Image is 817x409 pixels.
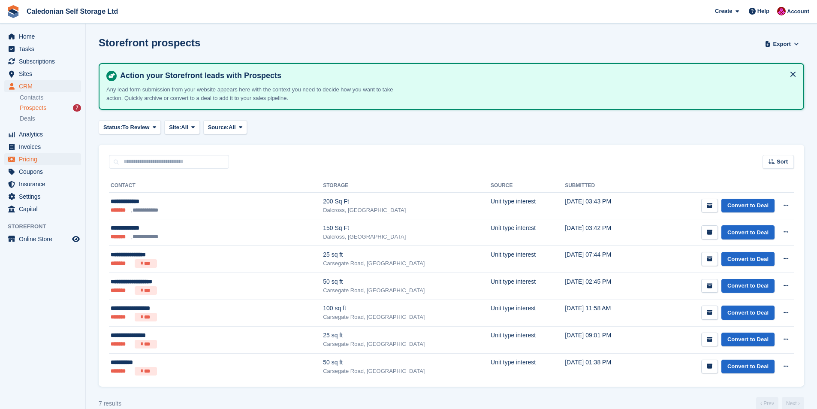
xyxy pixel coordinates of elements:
img: stora-icon-8386f47178a22dfd0bd8f6a31ec36ba5ce8667c1dd55bd0f319d3a0aa187defe.svg [7,5,20,18]
span: Sort [777,158,788,166]
a: menu [4,153,81,165]
h4: Action your Storefront leads with Prospects [117,71,796,81]
td: [DATE] 01:38 PM [565,353,641,380]
span: Status: [103,123,122,132]
span: To Review [122,123,149,132]
a: menu [4,43,81,55]
a: Convert to Deal [721,333,775,347]
div: Carsegate Road, [GEOGRAPHIC_DATA] [323,259,491,268]
span: All [229,123,236,132]
a: Deals [20,114,81,123]
span: Invoices [19,141,70,153]
a: Caledonian Self Storage Ltd [23,4,121,18]
span: Export [773,40,791,48]
div: 7 [73,104,81,112]
div: 25 sq ft [323,331,491,340]
span: Deals [20,115,35,123]
span: Insurance [19,178,70,190]
a: Convert to Deal [721,306,775,320]
span: Capital [19,203,70,215]
div: Dalcross, [GEOGRAPHIC_DATA] [323,233,491,241]
th: Contact [109,179,323,193]
p: Any lead form submission from your website appears here with the context you need to decide how y... [106,85,407,102]
th: Source [491,179,565,193]
a: menu [4,128,81,140]
a: menu [4,203,81,215]
th: Storage [323,179,491,193]
span: Source: [208,123,229,132]
span: Account [787,7,809,16]
div: 25 sq ft [323,250,491,259]
span: Storefront [8,222,85,231]
span: Help [757,7,769,15]
td: [DATE] 03:42 PM [565,219,641,246]
h1: Storefront prospects [99,37,200,48]
span: Prospects [20,104,46,112]
a: menu [4,178,81,190]
a: menu [4,166,81,178]
td: Unit type interest [491,327,565,354]
div: Dalcross, [GEOGRAPHIC_DATA] [323,206,491,215]
td: [DATE] 03:43 PM [565,193,641,219]
span: Sites [19,68,70,80]
span: Pricing [19,153,70,165]
a: menu [4,191,81,203]
div: Carsegate Road, [GEOGRAPHIC_DATA] [323,340,491,348]
span: Site: [169,123,181,132]
td: [DATE] 02:45 PM [565,273,641,300]
a: Contacts [20,94,81,102]
button: Site: All [164,120,200,134]
a: Convert to Deal [721,360,775,374]
div: 100 sq ft [323,304,491,313]
span: Analytics [19,128,70,140]
td: Unit type interest [491,300,565,327]
button: Source: All [203,120,247,134]
td: Unit type interest [491,219,565,246]
td: Unit type interest [491,273,565,300]
div: Carsegate Road, [GEOGRAPHIC_DATA] [323,286,491,295]
td: [DATE] 11:58 AM [565,300,641,327]
div: 200 Sq Ft [323,197,491,206]
th: Submitted [565,179,641,193]
td: Unit type interest [491,353,565,380]
div: Carsegate Road, [GEOGRAPHIC_DATA] [323,313,491,321]
a: Convert to Deal [721,199,775,213]
a: menu [4,80,81,92]
button: Export [763,37,801,51]
a: Convert to Deal [721,279,775,293]
td: [DATE] 07:44 PM [565,246,641,273]
td: Unit type interest [491,193,565,219]
span: Online Store [19,233,70,245]
div: 50 sq ft [323,358,491,367]
button: Status: To Review [99,120,161,134]
a: menu [4,55,81,67]
a: Preview store [71,234,81,244]
span: Coupons [19,166,70,178]
a: Convert to Deal [721,252,775,266]
span: Home [19,30,70,42]
span: Subscriptions [19,55,70,67]
span: All [181,123,188,132]
a: menu [4,30,81,42]
div: 7 results [99,399,121,408]
span: Create [715,7,732,15]
a: menu [4,141,81,153]
a: menu [4,233,81,245]
img: Donald Mathieson [777,7,786,15]
a: Convert to Deal [721,225,775,239]
div: 150 Sq Ft [323,224,491,233]
td: Unit type interest [491,246,565,273]
div: Carsegate Road, [GEOGRAPHIC_DATA] [323,367,491,376]
div: 50 sq ft [323,277,491,286]
span: Settings [19,191,70,203]
span: CRM [19,80,70,92]
td: [DATE] 09:01 PM [565,327,641,354]
span: Tasks [19,43,70,55]
a: menu [4,68,81,80]
a: Prospects 7 [20,103,81,112]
